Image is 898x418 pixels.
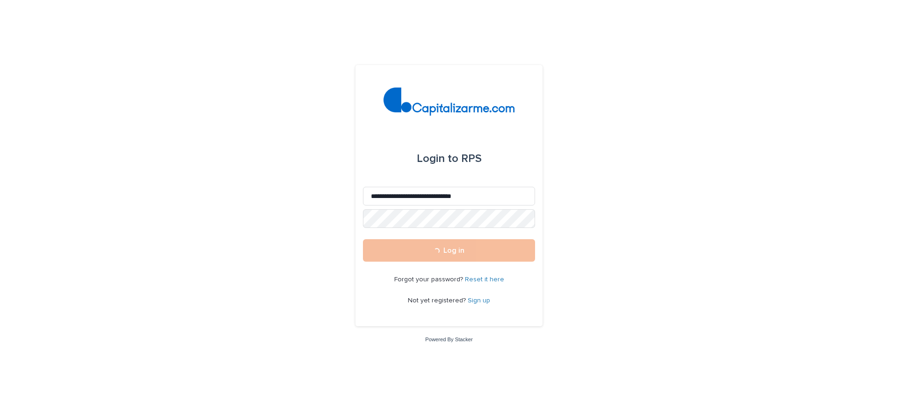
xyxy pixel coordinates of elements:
[363,239,535,262] button: Log in
[417,153,458,164] span: Login to
[394,276,465,283] span: Forgot your password?
[408,297,468,304] span: Not yet registered?
[468,297,490,304] a: Sign up
[425,337,472,342] a: Powered By Stacker
[417,146,482,172] div: RPS
[465,276,504,283] a: Reset it here
[384,88,515,116] img: TjQlHxlQVOtaKxwbrr5R
[443,247,464,254] span: Log in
